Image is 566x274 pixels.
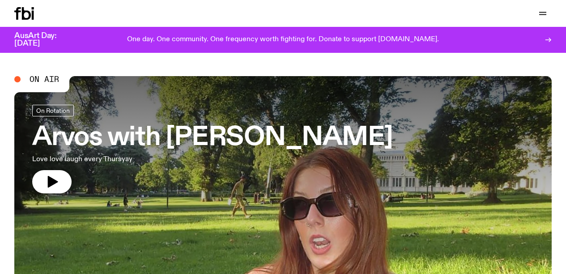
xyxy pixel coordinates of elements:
span: On Air [30,75,59,83]
a: Arvos with [PERSON_NAME]Love love laugh every Thursyay [32,105,393,193]
h3: Arvos with [PERSON_NAME] [32,125,393,150]
p: Love love laugh every Thursyay [32,154,261,165]
h3: AusArt Day: [DATE] [14,32,72,47]
a: On Rotation [32,105,74,116]
p: One day. One community. One frequency worth fighting for. Donate to support [DOMAIN_NAME]. [127,36,439,44]
span: On Rotation [36,107,70,114]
